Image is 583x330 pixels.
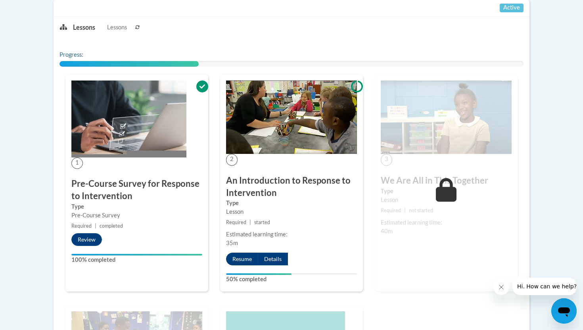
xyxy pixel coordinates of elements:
[100,223,123,229] span: completed
[71,223,92,229] span: Required
[381,207,401,213] span: Required
[71,81,186,157] img: Course Image
[71,254,202,255] div: Your progress
[381,81,512,154] img: Course Image
[254,219,270,225] span: started
[226,253,258,265] button: Resume
[107,23,127,32] span: Lessons
[226,219,246,225] span: Required
[381,228,393,234] span: 40m
[258,253,288,265] button: Details
[409,207,433,213] span: not started
[226,175,357,199] h3: An Introduction to Response to Intervention
[381,218,512,227] div: Estimated learning time:
[226,275,357,284] label: 50% completed
[71,233,102,246] button: Review
[512,278,577,295] iframe: Message from company
[226,230,357,239] div: Estimated learning time:
[71,211,202,220] div: Pre-Course Survey
[381,187,512,196] label: Type
[71,202,202,211] label: Type
[381,154,392,165] span: 3
[71,157,83,169] span: 1
[73,23,95,32] p: Lessons
[59,50,105,59] label: Progress:
[95,223,96,229] span: |
[381,175,512,187] h3: We Are All in This Together
[493,279,509,295] iframe: Close message
[226,240,238,246] span: 35m
[71,255,202,264] label: 100% completed
[226,199,357,207] label: Type
[500,4,524,12] span: Active
[71,178,202,202] h3: Pre-Course Survey for Response to Intervention
[226,81,357,154] img: Course Image
[226,154,238,165] span: 2
[249,219,251,225] span: |
[226,207,357,216] div: Lesson
[551,298,577,324] iframe: Button to launch messaging window
[381,196,512,204] div: Lesson
[404,207,406,213] span: |
[226,273,291,275] div: Your progress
